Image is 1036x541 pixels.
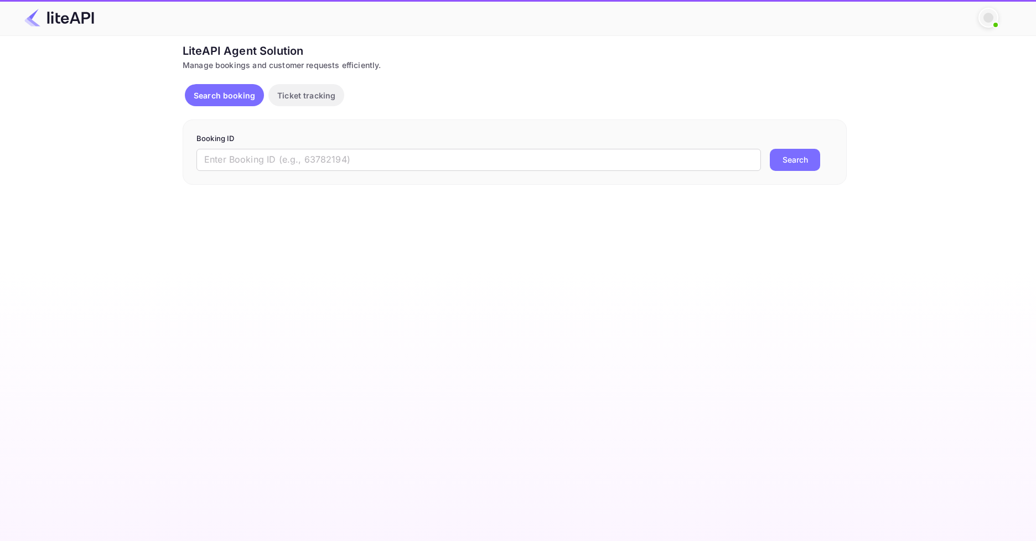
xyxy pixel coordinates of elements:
img: LiteAPI Logo [24,9,94,27]
button: Search [770,149,820,171]
p: Ticket tracking [277,90,335,101]
input: Enter Booking ID (e.g., 63782194) [196,149,761,171]
div: LiteAPI Agent Solution [183,43,847,59]
div: Manage bookings and customer requests efficiently. [183,59,847,71]
p: Booking ID [196,133,833,144]
p: Search booking [194,90,255,101]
